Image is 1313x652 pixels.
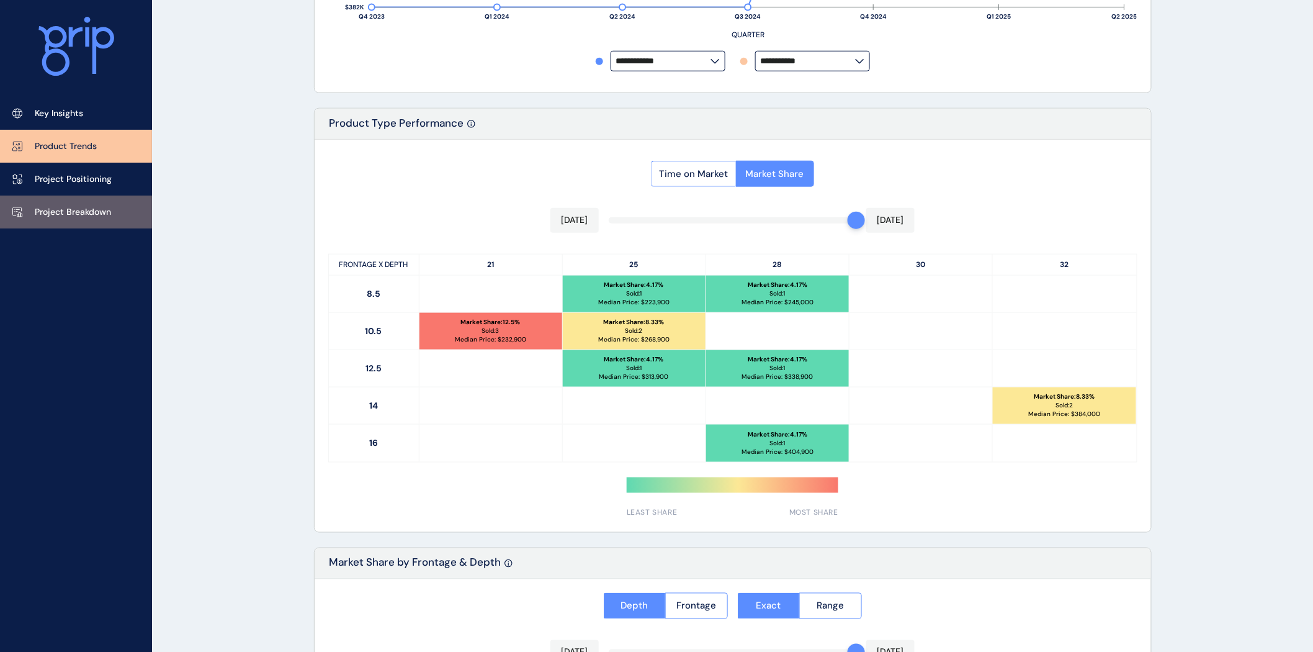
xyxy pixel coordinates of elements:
[329,276,419,312] p: 8.5
[742,448,813,456] p: Median Price: $ 404,900
[735,13,761,21] text: Q3 2024
[359,13,385,21] text: Q4 2023
[461,318,521,327] p: Market Share : 12.5 %
[604,593,666,619] button: Depth
[1056,401,1073,410] p: Sold: 2
[598,335,670,344] p: Median Price: $ 268,900
[993,255,1136,275] p: 32
[738,593,800,619] button: Exact
[329,556,501,579] p: Market Share by Frontage & Depth
[817,600,844,612] span: Range
[604,281,664,289] p: Market Share : 4.17 %
[706,255,849,275] p: 28
[769,364,785,373] p: Sold: 1
[485,13,509,21] text: Q1 2024
[329,313,419,350] p: 10.5
[742,298,813,307] p: Median Price: $ 245,000
[563,255,706,275] p: 25
[665,593,728,619] button: Frontage
[877,214,904,227] p: [DATE]
[660,168,728,180] span: Time on Market
[599,373,669,381] p: Median Price: $ 313,900
[769,439,785,448] p: Sold: 1
[746,168,804,180] span: Market Share
[676,600,716,612] span: Frontage
[329,387,419,424] p: 14
[748,281,807,289] p: Market Share : 4.17 %
[1034,392,1095,401] p: Market Share : 8.33 %
[769,289,785,298] p: Sold: 1
[482,327,500,335] p: Sold: 3
[345,4,364,12] text: $382K
[652,161,736,187] button: Time on Market
[849,255,993,275] p: 30
[748,355,807,364] p: Market Share : 4.17 %
[561,214,588,227] p: [DATE]
[1029,410,1101,419] p: Median Price: $ 384,000
[987,13,1011,21] text: Q1 2025
[329,350,419,387] p: 12.5
[756,600,781,612] span: Exact
[860,13,887,21] text: Q4 2024
[329,425,419,462] p: 16
[625,327,643,335] p: Sold: 2
[742,373,813,381] p: Median Price: $ 338,900
[455,335,526,344] p: Median Price: $ 232,900
[35,140,97,153] p: Product Trends
[627,508,678,518] span: LEAST SHARE
[1112,13,1137,21] text: Q2 2025
[329,255,419,275] p: FRONTAGE X DEPTH
[748,430,807,439] p: Market Share : 4.17 %
[35,173,112,186] p: Project Positioning
[419,255,563,275] p: 21
[789,508,838,518] span: MOST SHARE
[626,289,642,298] p: Sold: 1
[35,107,83,120] p: Key Insights
[799,593,862,619] button: Range
[604,355,664,364] p: Market Share : 4.17 %
[35,206,111,219] p: Project Breakdown
[329,116,464,139] p: Product Type Performance
[604,318,665,327] p: Market Share : 8.33 %
[736,161,814,187] button: Market Share
[621,600,648,612] span: Depth
[609,13,635,21] text: Q2 2024
[626,364,642,373] p: Sold: 1
[598,298,670,307] p: Median Price: $ 223,900
[732,30,764,40] text: QUARTER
